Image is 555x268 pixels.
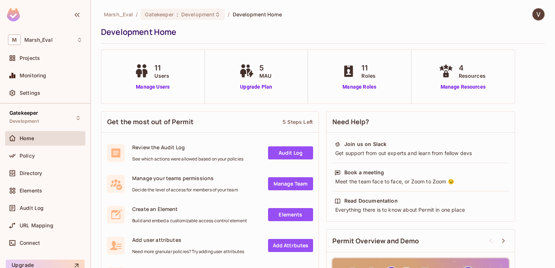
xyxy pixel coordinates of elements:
[20,73,46,78] span: Monitoring
[335,178,507,185] div: Meet the team face to face, or Zoom to Zoom 😉
[20,223,53,228] span: URL Mapping
[132,144,243,151] span: Review the Audit Log
[101,27,541,37] div: Development Home
[283,118,313,125] div: 5 Steps Left
[9,110,39,116] span: Gatekeeper
[268,146,313,159] a: Audit Log
[154,72,169,80] span: Users
[20,135,35,141] span: Home
[268,177,313,190] a: Manage Team
[459,72,486,80] span: Resources
[132,156,243,162] span: See which actions were allowed based on your policies
[136,11,138,18] li: /
[176,12,179,17] span: :
[344,141,386,148] div: Join us on Slack
[459,62,486,73] span: 4
[20,205,44,211] span: Audit Log
[344,197,398,204] div: Read Documentation
[181,11,215,18] span: Development
[107,117,194,126] span: Get the most out of Permit
[132,236,244,243] span: Add user attributes
[145,11,173,18] span: Gatekeeper
[228,11,230,18] li: /
[268,239,313,252] a: Add Attrbutes
[20,55,40,61] span: Projects
[132,249,244,255] span: Need more granular policies? Try adding user attributes
[238,83,275,91] a: Upgrade Plan
[20,153,35,159] span: Policy
[8,34,21,45] span: M
[233,11,282,18] span: Development Home
[344,169,384,176] div: Book a meeting
[9,118,39,124] span: Development
[24,37,53,43] span: Workspace: Marsh_Eval
[361,72,376,80] span: Roles
[154,62,169,73] span: 11
[361,62,376,73] span: 11
[20,240,40,246] span: Connect
[132,218,247,224] span: Build and embed a customizable access control element
[133,83,173,91] a: Manage Users
[335,206,507,214] div: Everything there is to know about Permit in one place
[437,83,489,91] a: Manage Resources
[340,83,379,91] a: Manage Roles
[7,8,20,21] img: SReyMgAAAABJRU5ErkJggg==
[332,236,419,245] span: Permit Overview and Demo
[132,206,247,212] span: Create an Element
[104,11,133,18] span: the active workspace
[20,188,42,194] span: Elements
[332,117,369,126] span: Need Help?
[20,170,42,176] span: Directory
[268,208,313,221] a: Elements
[132,187,238,193] span: Decide the level of access for members of your team
[20,90,40,96] span: Settings
[132,175,238,182] span: Manage your teams permissions
[532,8,544,20] img: Vamsi Avadhanam
[259,62,271,73] span: 5
[259,72,271,80] span: MAU
[335,150,507,157] div: Get support from out experts and learn from fellow devs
